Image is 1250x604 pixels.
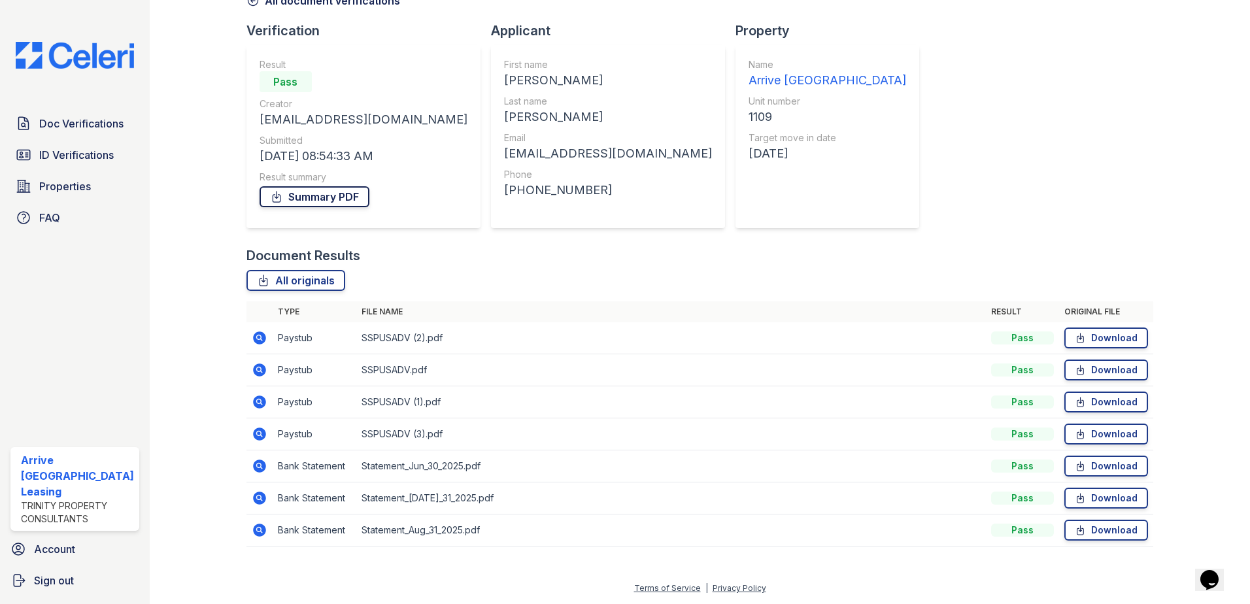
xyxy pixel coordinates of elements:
[39,147,114,163] span: ID Verifications
[246,270,345,291] a: All originals
[1064,360,1148,380] a: Download
[273,386,356,418] td: Paystub
[260,110,467,129] div: [EMAIL_ADDRESS][DOMAIN_NAME]
[749,95,906,108] div: Unit number
[260,97,467,110] div: Creator
[260,71,312,92] div: Pass
[735,22,930,40] div: Property
[260,58,467,71] div: Result
[504,71,712,90] div: [PERSON_NAME]
[1064,392,1148,412] a: Download
[504,131,712,144] div: Email
[39,178,91,194] span: Properties
[504,181,712,199] div: [PHONE_NUMBER]
[356,482,987,514] td: Statement_[DATE]_31_2025.pdf
[1064,456,1148,477] a: Download
[260,147,467,165] div: [DATE] 08:54:33 AM
[1064,520,1148,541] a: Download
[356,418,987,450] td: SSPUSADV (3).pdf
[991,363,1054,377] div: Pass
[273,482,356,514] td: Bank Statement
[356,354,987,386] td: SSPUSADV.pdf
[273,354,356,386] td: Paystub
[273,450,356,482] td: Bank Statement
[749,131,906,144] div: Target move in date
[5,536,144,562] a: Account
[749,108,906,126] div: 1109
[10,142,139,168] a: ID Verifications
[991,331,1054,344] div: Pass
[1064,327,1148,348] a: Download
[749,144,906,163] div: [DATE]
[273,514,356,546] td: Bank Statement
[991,524,1054,537] div: Pass
[504,58,712,71] div: First name
[504,144,712,163] div: [EMAIL_ADDRESS][DOMAIN_NAME]
[356,301,987,322] th: File name
[504,108,712,126] div: [PERSON_NAME]
[1195,552,1237,591] iframe: chat widget
[991,395,1054,409] div: Pass
[986,301,1059,322] th: Result
[1064,424,1148,445] a: Download
[5,42,144,69] img: CE_Logo_Blue-a8612792a0a2168367f1c8372b55b34899dd931a85d93a1a3d3e32e68fde9ad4.png
[260,186,369,207] a: Summary PDF
[21,452,134,499] div: Arrive [GEOGRAPHIC_DATA] Leasing
[260,134,467,147] div: Submitted
[705,583,708,593] div: |
[246,246,360,265] div: Document Results
[39,210,60,226] span: FAQ
[491,22,735,40] div: Applicant
[1059,301,1153,322] th: Original file
[1064,488,1148,509] a: Download
[504,95,712,108] div: Last name
[749,58,906,90] a: Name Arrive [GEOGRAPHIC_DATA]
[34,573,74,588] span: Sign out
[356,386,987,418] td: SSPUSADV (1).pdf
[713,583,766,593] a: Privacy Policy
[10,110,139,137] a: Doc Verifications
[749,58,906,71] div: Name
[273,418,356,450] td: Paystub
[5,567,144,594] a: Sign out
[504,168,712,181] div: Phone
[39,116,124,131] span: Doc Verifications
[34,541,75,557] span: Account
[10,173,139,199] a: Properties
[356,322,987,354] td: SSPUSADV (2).pdf
[21,499,134,526] div: Trinity Property Consultants
[749,71,906,90] div: Arrive [GEOGRAPHIC_DATA]
[246,22,491,40] div: Verification
[273,322,356,354] td: Paystub
[634,583,701,593] a: Terms of Service
[356,514,987,546] td: Statement_Aug_31_2025.pdf
[260,171,467,184] div: Result summary
[10,205,139,231] a: FAQ
[273,301,356,322] th: Type
[991,428,1054,441] div: Pass
[991,492,1054,505] div: Pass
[356,450,987,482] td: Statement_Jun_30_2025.pdf
[991,460,1054,473] div: Pass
